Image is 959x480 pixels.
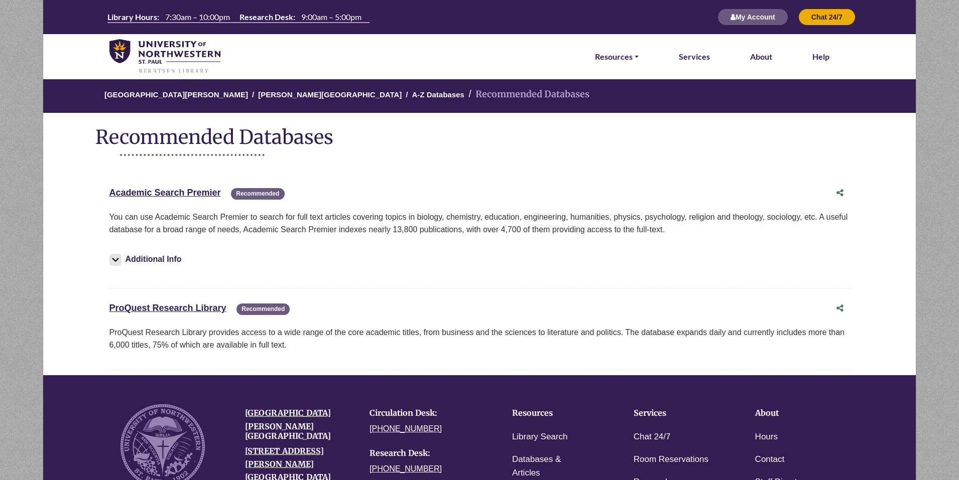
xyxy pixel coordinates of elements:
[245,408,331,418] a: [GEOGRAPHIC_DATA]
[717,9,788,26] button: My Account
[595,50,639,63] a: Resources
[109,211,850,236] p: You can use Academic Search Premier to search for full text articles covering topics in biology, ...
[104,89,248,99] a: [GEOGRAPHIC_DATA][PERSON_NAME]
[812,50,829,63] a: Help
[370,448,482,458] h4: Research Desk:
[634,430,671,444] a: Chat 24/7
[634,408,711,418] h4: Services
[755,430,778,444] a: Hours
[165,12,230,22] span: 7:30am – 10:00pm
[755,452,785,467] a: Contact
[301,12,362,22] span: 9:00am – 5:00pm
[245,422,357,441] h4: [PERSON_NAME][GEOGRAPHIC_DATA]
[679,50,710,63] a: Services
[43,78,916,113] nav: breadcrumb
[464,87,589,102] li: Recommended Databases
[370,424,442,433] a: [PHONE_NUMBER]
[798,13,856,21] a: Chat 24/7
[755,408,832,418] h4: About
[512,408,589,418] h4: Resources
[830,299,850,318] button: Share this database
[634,452,708,467] a: Room Reservations
[370,408,482,418] h4: Circulation Desk:
[258,89,402,99] a: [PERSON_NAME][GEOGRAPHIC_DATA]
[717,13,788,21] a: My Account
[103,12,366,23] a: Hours Today
[109,252,185,266] button: Additional Info
[750,50,772,63] a: About
[109,303,226,313] a: ProQuest Research Library
[231,188,284,200] span: Recommended
[235,12,296,22] th: Research Desk:
[830,184,850,203] button: Share this database
[512,430,568,444] a: Library Search
[798,9,856,26] button: Chat 24/7
[370,464,442,473] a: [PHONE_NUMBER]
[103,12,366,21] table: Hours Today
[412,89,464,99] a: A-Z Databases
[43,118,916,148] h1: Recommended Databases
[109,326,850,352] p: ProQuest Research Library provides access to a wide range of the core academic titles, from busin...
[103,12,160,22] th: Library Hours:
[109,188,221,198] a: Academic Search Premier
[109,39,220,74] img: library_home
[236,303,290,315] span: Recommended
